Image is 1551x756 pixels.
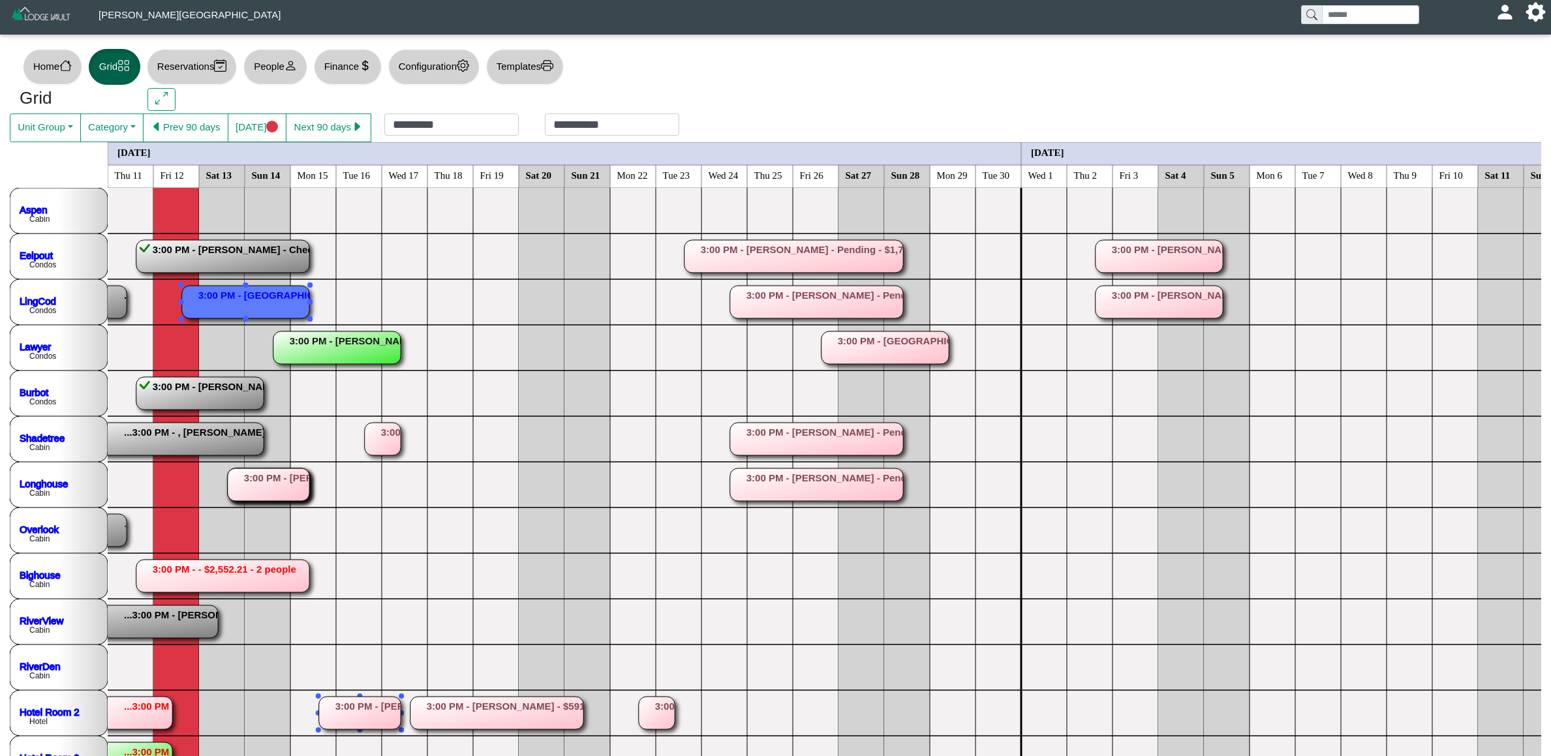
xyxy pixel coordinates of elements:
text: Fri 10 [1439,170,1463,180]
text: Sat 27 [846,170,872,180]
text: Sat 13 [206,170,232,180]
text: [DATE] [1031,147,1064,157]
svg: printer [541,59,553,72]
text: Cabin [29,215,50,224]
text: Hotel [29,717,48,726]
button: Financecurrency dollar [314,49,382,85]
text: Sun 5 [1211,170,1235,180]
text: Tue 23 [663,170,690,180]
svg: currency dollar [359,59,371,72]
text: Thu 25 [754,170,782,180]
text: Fri 26 [800,170,824,180]
button: Peopleperson [243,49,307,85]
text: Fri 3 [1120,170,1139,180]
svg: caret right fill [351,121,363,133]
text: Tue 7 [1302,170,1325,180]
input: Check out [545,113,679,136]
h3: Grid [20,88,128,109]
text: Wed 1 [1028,170,1053,180]
text: Thu 11 [115,170,142,180]
a: Bighouse [20,569,61,580]
svg: house [59,59,72,72]
svg: person [284,59,297,72]
a: RiverView [20,614,63,626]
button: caret left fillPrev 90 days [143,113,228,142]
text: Thu 9 [1394,170,1417,180]
input: Check in [384,113,519,136]
button: [DATE]circle fill [228,113,286,142]
a: Eelpout [20,249,54,260]
button: Next 90 dayscaret right fill [286,113,371,142]
button: Homehouse [23,49,82,85]
text: Cabin [29,580,50,589]
svg: calendar2 check [214,59,226,72]
text: Sun 21 [572,170,600,180]
text: Mon 22 [617,170,648,180]
text: Sat 11 [1485,170,1511,180]
svg: caret left fill [151,121,163,133]
text: Sat 20 [526,170,552,180]
text: Condos [29,260,56,269]
svg: gear fill [1531,7,1541,17]
button: Gridgrid [89,49,140,85]
text: Cabin [29,489,50,498]
img: Z [10,5,72,28]
button: Category [80,113,144,142]
text: Cabin [29,534,50,543]
a: Hotel Room 2 [20,706,80,717]
a: Shadetree [20,432,65,443]
text: Thu 18 [435,170,463,180]
text: Fri 19 [480,170,504,180]
button: Configurationgear [388,49,480,85]
svg: circle fill [266,121,279,133]
button: Templatesprinter [486,49,564,85]
text: Sat 4 [1165,170,1187,180]
text: Cabin [29,443,50,452]
svg: search [1306,9,1317,20]
a: Longhouse [20,477,68,489]
button: Unit Group [10,113,81,142]
a: Aspen [20,204,48,215]
a: Overlook [20,523,59,534]
text: Tue 30 [983,170,1010,180]
text: Condos [29,397,56,406]
a: LingCod [20,295,56,306]
a: Burbot [20,386,49,397]
svg: arrows angle expand [155,92,168,104]
text: Mon 6 [1257,170,1283,180]
svg: gear [457,59,469,72]
svg: person fill [1500,7,1510,17]
text: Cabin [29,671,50,680]
a: Lawyer [20,340,51,352]
text: Thu 2 [1074,170,1097,180]
text: Condos [29,306,56,315]
text: Sun 14 [252,170,281,180]
text: Wed 17 [389,170,419,180]
text: Tue 16 [343,170,371,180]
text: Sun 28 [891,170,920,180]
text: Condos [29,352,56,361]
text: Fri 12 [161,170,184,180]
text: Wed 8 [1348,170,1373,180]
text: Mon 29 [937,170,968,180]
text: Mon 15 [298,170,328,180]
text: [DATE] [117,147,151,157]
svg: grid [117,59,130,72]
button: Reservationscalendar2 check [147,49,237,85]
text: Wed 24 [709,170,739,180]
button: arrows angle expand [147,88,176,112]
text: Cabin [29,626,50,635]
a: RiverDen [20,660,61,671]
